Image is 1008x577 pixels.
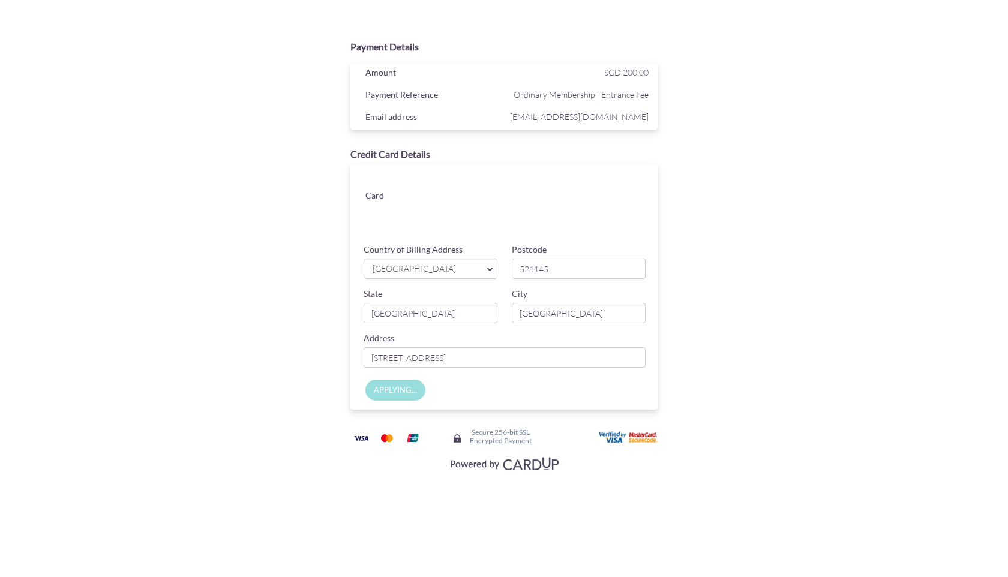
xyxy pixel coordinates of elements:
[507,87,649,102] span: Ordinary Membership - Entrance Fee
[375,431,399,446] img: Mastercard
[364,259,497,279] a: [GEOGRAPHIC_DATA]
[401,431,425,446] img: Union Pay
[364,244,463,256] label: Country of Billing Address
[452,434,462,443] img: Secure lock
[356,87,507,105] div: Payment Reference
[356,65,507,83] div: Amount
[356,109,507,127] div: Email address
[364,332,394,344] label: Address
[350,40,658,54] div: Payment Details
[507,109,649,124] span: [EMAIL_ADDRESS][DOMAIN_NAME]
[364,288,382,300] label: State
[349,431,373,446] img: Visa
[544,202,646,224] iframe: Secure card security code input frame
[441,176,647,197] iframe: Secure card number input frame
[512,288,527,300] label: City
[512,244,547,256] label: Postcode
[470,428,532,444] h6: Secure 256-bit SSL Encrypted Payment
[356,188,431,206] div: Card
[444,452,564,474] img: Visa, Mastercard
[599,431,659,444] img: User card
[350,148,658,161] div: Credit Card Details
[604,67,649,77] span: SGD 200.00
[371,263,478,275] span: [GEOGRAPHIC_DATA]
[441,202,543,224] iframe: Secure card expiration date input frame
